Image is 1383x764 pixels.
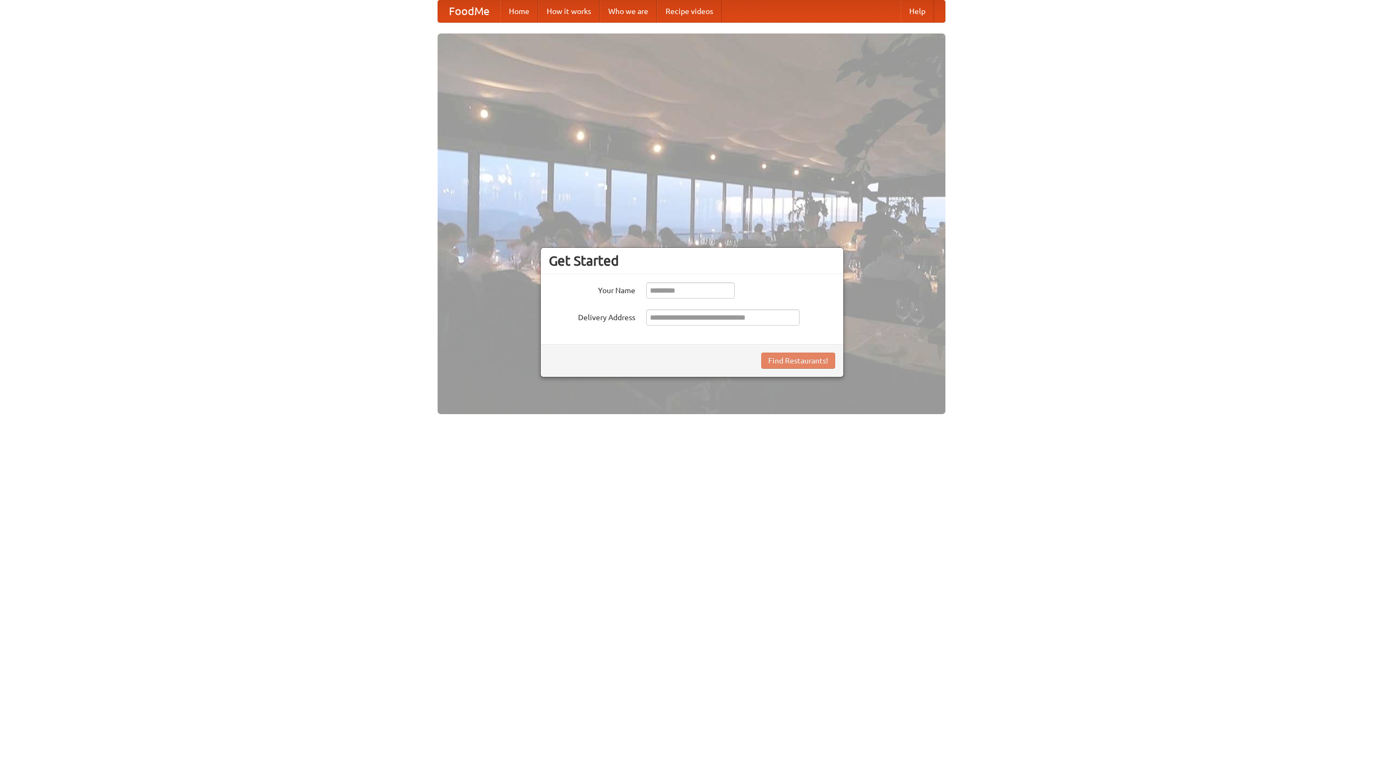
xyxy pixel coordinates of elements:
a: Help [901,1,934,22]
a: Recipe videos [657,1,722,22]
a: Home [500,1,538,22]
a: FoodMe [438,1,500,22]
label: Your Name [549,282,635,296]
a: How it works [538,1,600,22]
button: Find Restaurants! [761,353,835,369]
label: Delivery Address [549,309,635,323]
h3: Get Started [549,253,835,269]
a: Who we are [600,1,657,22]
